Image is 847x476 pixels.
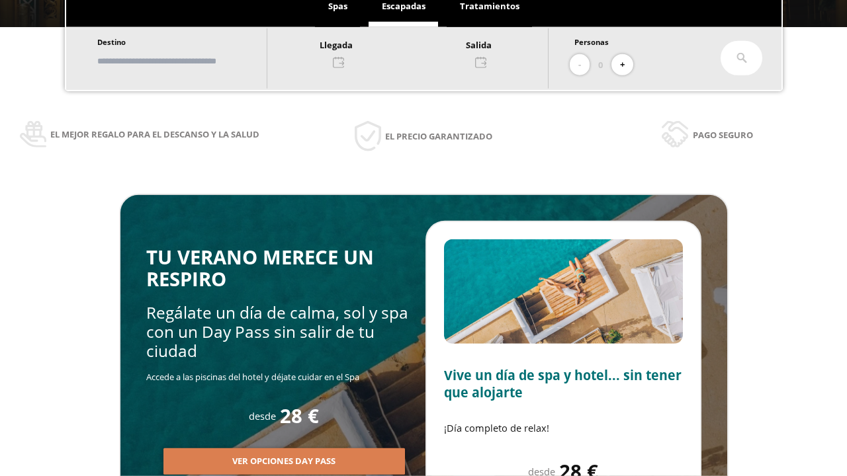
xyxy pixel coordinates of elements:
a: Ver opciones Day Pass [163,455,405,467]
span: ¡Día completo de relax! [444,421,549,434]
img: Slide2.BHA6Qswy.webp [444,239,683,344]
span: Destino [97,37,126,47]
span: El precio garantizado [385,129,492,143]
span: TU VERANO MERECE UN RESPIRO [146,244,374,292]
button: + [611,54,633,76]
span: El mejor regalo para el descanso y la salud [50,127,259,141]
button: - [570,54,590,76]
span: Personas [574,37,609,47]
span: 0 [598,58,603,72]
span: Vive un día de spa y hotel... sin tener que alojarte [444,366,682,401]
span: Accede a las piscinas del hotel y déjate cuidar en el Spa [146,371,359,383]
span: Ver opciones Day Pass [232,455,335,468]
span: 28 € [280,405,319,427]
span: Pago seguro [693,128,753,142]
span: Regálate un día de calma, sol y spa con un Day Pass sin salir de tu ciudad [146,301,408,362]
button: Ver opciones Day Pass [163,448,405,475]
span: desde [249,409,276,422]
